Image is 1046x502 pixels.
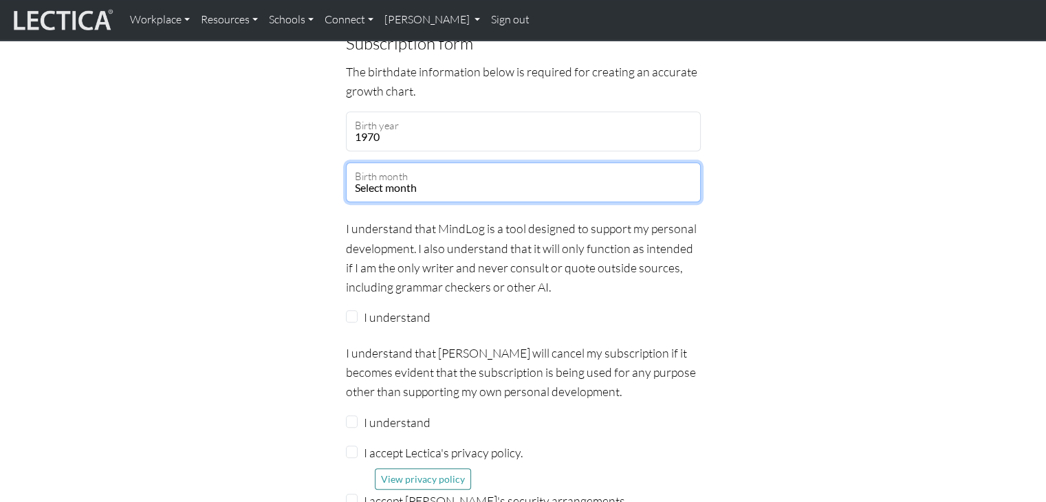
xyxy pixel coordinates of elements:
[375,468,471,490] button: View privacy policy
[10,7,113,33] img: lecticalive
[346,219,701,296] p: I understand that MindLog is a tool designed to support my personal development. I also understan...
[364,443,523,462] label: I accept Lectica's privacy policy.
[346,62,701,100] p: The birthdate information below is required for creating an accurate growth chart.
[195,6,263,34] a: Resources
[486,6,535,34] a: Sign out
[263,6,319,34] a: Schools
[364,307,431,327] label: I understand
[364,413,431,432] label: I understand
[379,6,486,34] a: [PERSON_NAME]
[319,6,379,34] a: Connect
[346,343,701,401] p: I understand that [PERSON_NAME] will cancel my subscription if it becomes evident that the subscr...
[124,6,195,34] a: Workplace
[346,30,473,56] legend: Subscription form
